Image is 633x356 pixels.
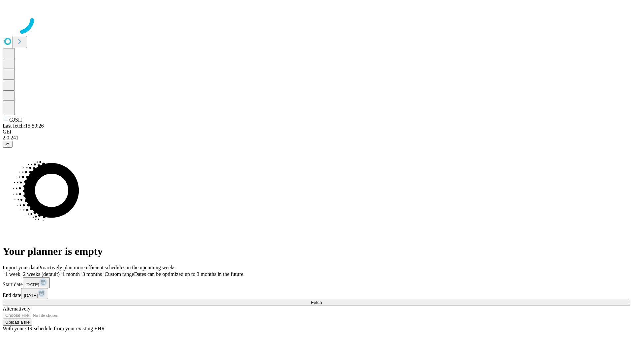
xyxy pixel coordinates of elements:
[3,288,630,299] div: End date
[21,288,48,299] button: [DATE]
[23,271,60,277] span: 2 weeks (default)
[3,265,38,270] span: Import your data
[9,117,22,123] span: GJSH
[134,271,245,277] span: Dates can be optimized up to 3 months in the future.
[3,306,30,311] span: Alternatively
[82,271,102,277] span: 3 months
[3,141,13,148] button: @
[3,123,44,129] span: Last fetch: 15:50:26
[5,142,10,147] span: @
[62,271,80,277] span: 1 month
[3,319,32,326] button: Upload a file
[24,293,38,298] span: [DATE]
[105,271,134,277] span: Custom range
[3,245,630,257] h1: Your planner is empty
[3,135,630,141] div: 2.0.241
[3,299,630,306] button: Fetch
[38,265,177,270] span: Proactively plan more efficient schedules in the upcoming weeks.
[3,129,630,135] div: GEI
[25,282,39,287] span: [DATE]
[23,277,50,288] button: [DATE]
[311,300,322,305] span: Fetch
[5,271,20,277] span: 1 week
[3,277,630,288] div: Start date
[3,326,105,331] span: With your OR schedule from your existing EHR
